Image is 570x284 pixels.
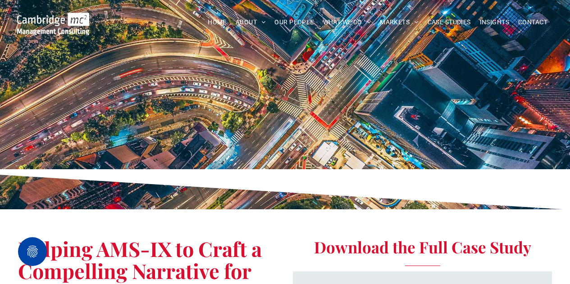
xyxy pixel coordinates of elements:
a: OUR PEOPLE [270,15,318,29]
a: INSIGHTS [475,15,514,29]
a: HOME [203,15,231,29]
span: Download the Full Case Study [314,236,531,257]
a: WHAT WE DO [319,15,376,29]
a: MARKETS [375,15,423,29]
img: Go to Homepage [17,13,90,35]
a: ABOUT [231,15,270,29]
a: CASE STUDIES [423,15,475,29]
a: CONTACT [514,15,552,29]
